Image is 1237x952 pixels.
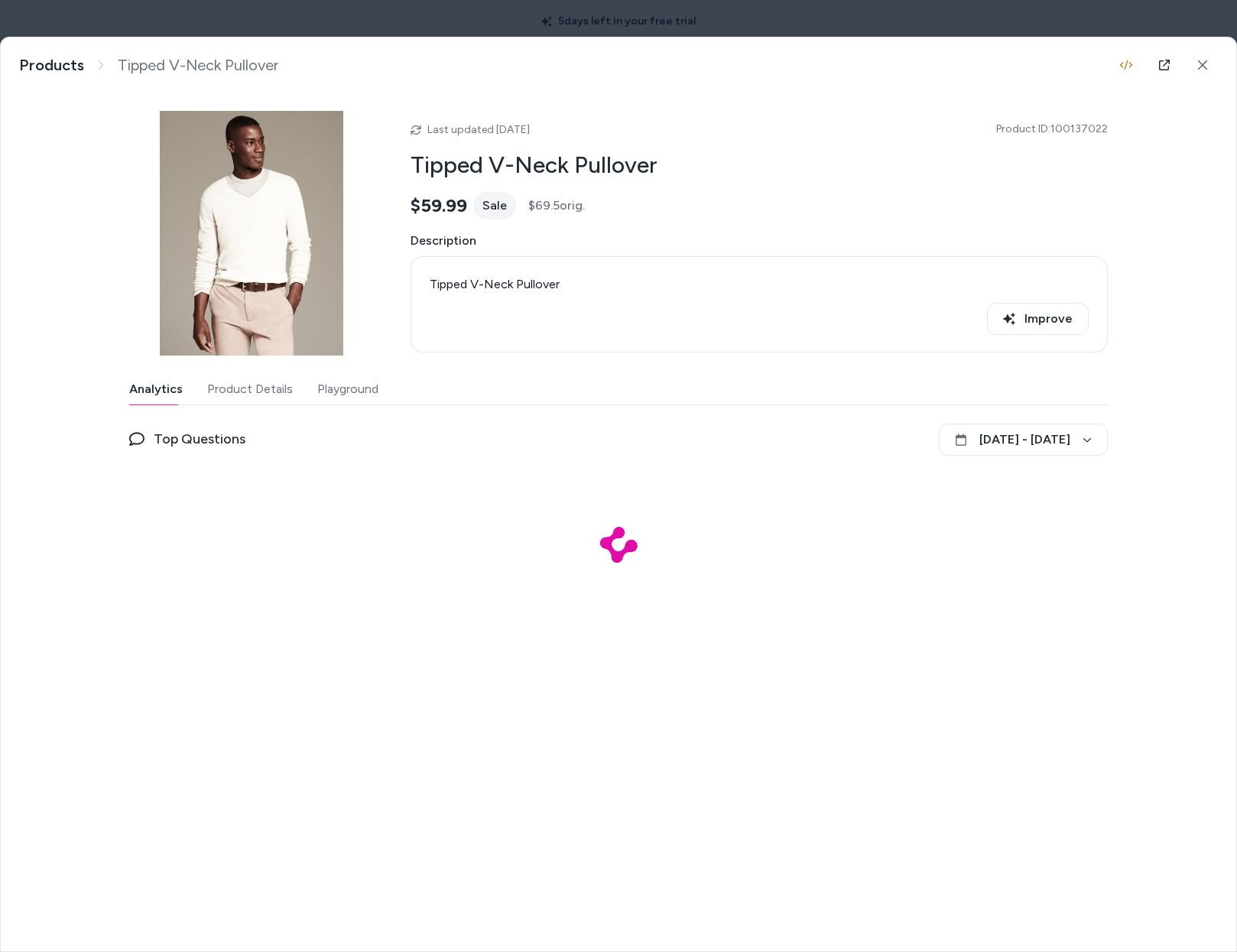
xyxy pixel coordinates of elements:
[154,428,245,450] span: Top Questions
[987,303,1089,335] button: Improve
[427,123,530,136] span: Last updated [DATE]
[411,194,467,217] span: $59.99
[19,56,84,75] a: Products
[207,374,293,405] button: Product Details
[411,151,1108,180] h2: Tipped V-Neck Pullover
[317,374,378,405] button: Playground
[118,56,278,75] span: Tipped V-Neck Pullover
[473,192,516,219] div: Sale
[129,374,183,405] button: Analytics
[430,275,1089,294] p: Tipped V-Neck Pullover
[528,197,585,215] span: $69.5 orig.
[939,424,1108,456] button: [DATE] - [DATE]
[19,56,278,75] nav: breadcrumb
[996,122,1108,137] span: Product ID: 100137022
[411,232,1108,250] span: Description
[129,111,374,356] img: cn7800333.jpg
